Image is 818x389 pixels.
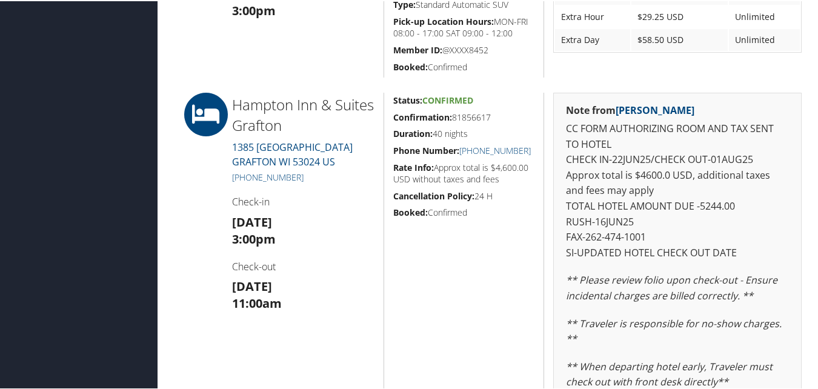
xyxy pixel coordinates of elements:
a: 1385 [GEOGRAPHIC_DATA]GRAFTON WI 53024 US [232,139,353,167]
h4: Check-in [232,194,374,207]
strong: 3:00pm [232,1,276,18]
td: Unlimited [729,5,800,27]
td: $58.50 USD [631,28,727,50]
strong: Pick-up Location Hours: [393,15,494,26]
strong: [DATE] [232,213,272,229]
strong: Rate Info: [393,161,434,172]
strong: Booked: [393,205,428,217]
em: ** When departing hotel early, Traveler must check out with front desk directly** [566,359,773,388]
em: ** Traveler is responsible for no-show charges. ** [566,316,782,345]
strong: Status: [393,93,422,105]
strong: Duration: [393,127,433,138]
h5: 24 H [393,189,535,201]
td: Extra Day [555,28,630,50]
strong: [DATE] [232,277,272,293]
strong: 3:00pm [232,230,276,246]
strong: Cancellation Policy: [393,189,474,201]
h5: @XXXX8452 [393,43,535,55]
strong: Confirmation: [393,110,452,122]
h5: MON-FRI 08:00 - 17:00 SAT 09:00 - 12:00 [393,15,535,38]
a: [PHONE_NUMBER] [459,144,531,155]
strong: Phone Number: [393,144,459,155]
td: Extra Hour [555,5,630,27]
strong: Booked: [393,60,428,71]
span: Confirmed [422,93,473,105]
h5: 81856617 [393,110,535,122]
h5: Confirmed [393,205,535,218]
p: CC FORM AUTHORIZING ROOM AND TAX SENT TO HOTEL CHECK IN-22JUN25/CHECK OUT-01AUG25 Approx total is... [566,120,789,259]
h5: Confirmed [393,60,535,72]
strong: Note from [566,102,694,116]
a: [PERSON_NAME] [616,102,694,116]
td: Unlimited [729,28,800,50]
td: $29.25 USD [631,5,727,27]
em: ** Please review folio upon check-out - Ensure incidental charges are billed correctly. ** [566,272,777,301]
strong: 11:00am [232,294,282,310]
a: [PHONE_NUMBER] [232,170,304,182]
h2: Hampton Inn & Suites Grafton [232,93,374,134]
strong: Member ID: [393,43,442,55]
h5: 40 nights [393,127,535,139]
h5: Approx total is $4,600.00 USD without taxes and fees [393,161,535,184]
h4: Check-out [232,259,374,272]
